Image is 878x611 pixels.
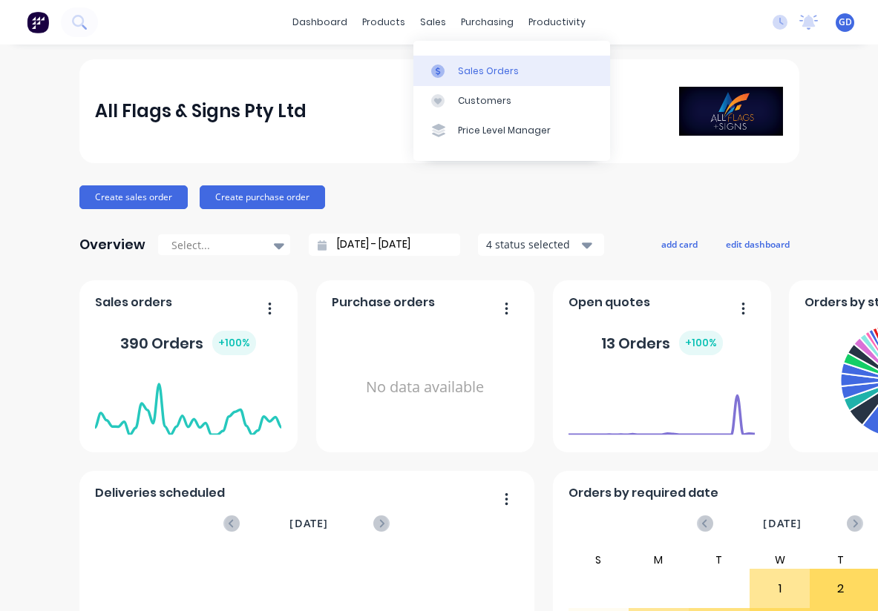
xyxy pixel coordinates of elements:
div: 4 status selected [486,237,580,252]
span: GD [839,16,852,29]
a: Sales Orders [413,56,610,85]
a: dashboard [285,11,355,33]
img: All Flags & Signs Pty Ltd [679,87,783,136]
div: products [355,11,413,33]
div: M [629,551,689,569]
div: 2 [810,570,870,607]
img: Factory [27,11,49,33]
div: 13 Orders [601,331,723,355]
div: + 100 % [679,331,723,355]
div: 1 [750,570,810,607]
span: Purchase orders [332,294,435,311]
button: edit dashboard [716,234,799,254]
span: Open quotes [569,294,650,311]
button: 4 status selected [478,234,604,256]
button: Create sales order [79,185,188,209]
div: T [689,551,750,569]
div: W [750,551,810,569]
a: Customers [413,86,610,116]
div: 390 Orders [120,331,256,355]
div: Sales Orders [458,65,519,78]
button: Create purchase order [200,185,325,209]
div: Overview [79,230,145,260]
div: No data available [332,317,518,458]
span: [DATE] [763,515,802,532]
div: T [810,551,871,569]
div: sales [413,11,453,33]
div: Price Level Manager [458,124,551,137]
a: Price Level Manager [413,116,610,145]
div: S [568,551,629,569]
div: productivity [521,11,593,33]
span: [DATE] [289,515,328,532]
div: + 100 % [212,331,256,355]
div: Customers [458,94,511,108]
div: purchasing [453,11,521,33]
button: add card [652,234,707,254]
span: Sales orders [95,294,172,311]
div: All Flags & Signs Pty Ltd [95,96,307,126]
